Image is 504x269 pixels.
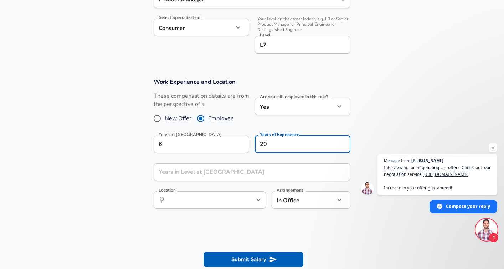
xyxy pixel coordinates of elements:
[154,92,249,108] label: These compensation details are from the perspective of a:
[154,78,350,86] h3: Work Experience and Location
[159,15,200,20] label: Select Specialization
[446,200,490,213] span: Compose your reply
[255,16,350,32] span: Your level on the career ladder. e.g. L3 or Senior Product Manager or Principal Engineer or Disti...
[260,95,328,99] label: Are you still employed in this role?
[411,158,443,162] span: [PERSON_NAME]
[159,132,222,137] label: Years at [GEOGRAPHIC_DATA]
[154,163,335,181] input: 1
[255,136,335,153] input: 7
[277,188,303,192] label: Arrangement
[489,233,499,243] span: 1
[272,191,324,209] div: In Office
[384,164,491,191] span: Interviewing or negotiating an offer? Check out our negotiation service: Increase in your offer g...
[208,114,234,123] span: Employee
[159,188,175,192] label: Location
[258,39,347,50] input: L3
[165,114,191,123] span: New Offer
[255,98,335,115] div: Yes
[260,132,299,137] label: Years of Experience
[154,19,233,36] div: Consumer
[476,219,497,240] div: Open chat
[260,33,271,37] label: Level
[384,158,410,162] span: Message from
[204,252,303,267] button: Submit Salary
[154,136,233,153] input: 0
[253,195,263,205] button: Open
